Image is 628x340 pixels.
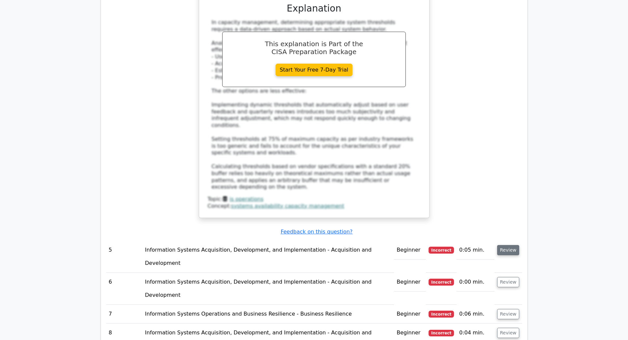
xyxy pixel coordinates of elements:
[106,273,142,305] td: 6
[497,328,520,338] button: Review
[457,273,494,292] td: 0:00 min.
[212,19,417,191] div: In capacity management, determining appropriate system thresholds requires a data-driven approach...
[142,305,394,324] td: Information Systems Operations and Business Resilience - Business Resilience
[497,245,520,255] button: Review
[457,305,494,324] td: 0:06 min.
[394,273,426,292] td: Beginner
[208,196,421,203] div: Topic:
[497,309,520,319] button: Review
[276,64,353,76] a: Start Your Free 7-Day Trial
[429,311,454,317] span: Incorrect
[208,203,421,210] div: Concept:
[281,229,352,235] a: Feedback on this question?
[231,203,344,209] a: systems availability capacity management
[106,241,142,273] td: 5
[229,196,263,202] a: is operations
[457,241,494,260] td: 0:05 min.
[394,305,426,324] td: Beginner
[497,277,520,287] button: Review
[106,305,142,324] td: 7
[142,273,394,305] td: Information Systems Acquisition, Development, and Implementation - Acquisition and Development
[142,241,394,273] td: Information Systems Acquisition, Development, and Implementation - Acquisition and Development
[212,3,417,14] h3: Explanation
[429,247,454,253] span: Incorrect
[429,279,454,285] span: Incorrect
[429,330,454,336] span: Incorrect
[394,241,426,260] td: Beginner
